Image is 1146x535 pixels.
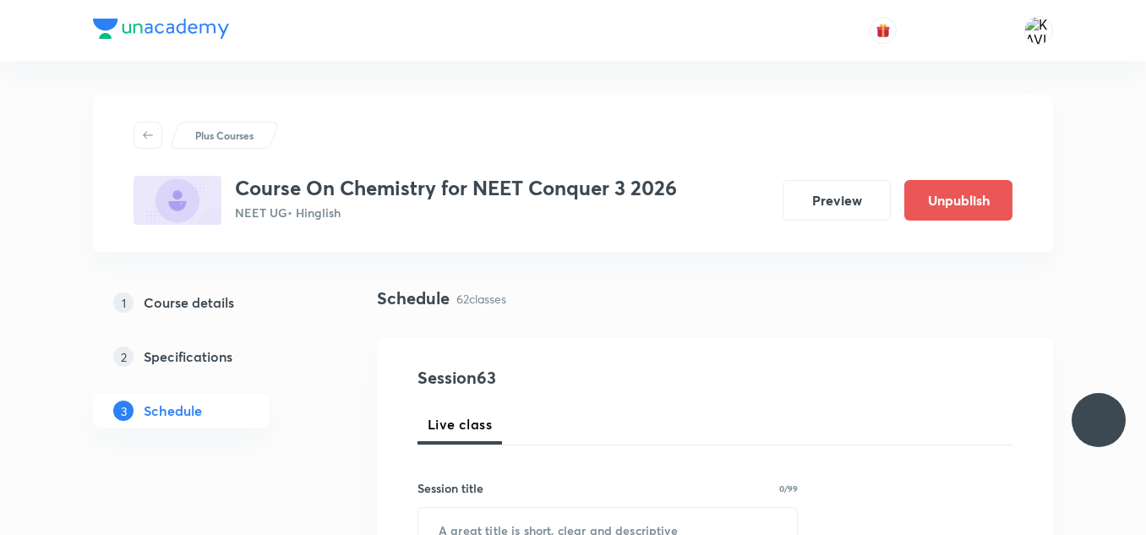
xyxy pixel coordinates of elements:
[779,484,798,493] p: 0/99
[428,414,492,434] span: Live class
[113,401,134,421] p: 3
[113,292,134,313] p: 1
[144,292,234,313] h5: Course details
[1024,16,1053,45] img: KAVITA YADAV
[93,19,229,43] a: Company Logo
[235,204,677,221] p: NEET UG • Hinglish
[134,176,221,225] img: 26B3C192-4677-456A-A30C-3D725FBAAA43_plus.png
[195,128,254,143] p: Plus Courses
[870,17,897,44] button: avatar
[417,479,483,497] h6: Session title
[113,347,134,367] p: 2
[93,19,229,39] img: Company Logo
[144,401,202,421] h5: Schedule
[377,286,450,311] h4: Schedule
[93,286,323,319] a: 1Course details
[904,180,1012,221] button: Unpublish
[783,180,891,221] button: Preview
[456,290,506,308] p: 62 classes
[417,365,726,390] h4: Session 63
[1089,410,1109,430] img: ttu
[93,340,323,374] a: 2Specifications
[144,347,232,367] h5: Specifications
[235,176,677,200] h3: Course On Chemistry for NEET Conquer 3 2026
[876,23,891,38] img: avatar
